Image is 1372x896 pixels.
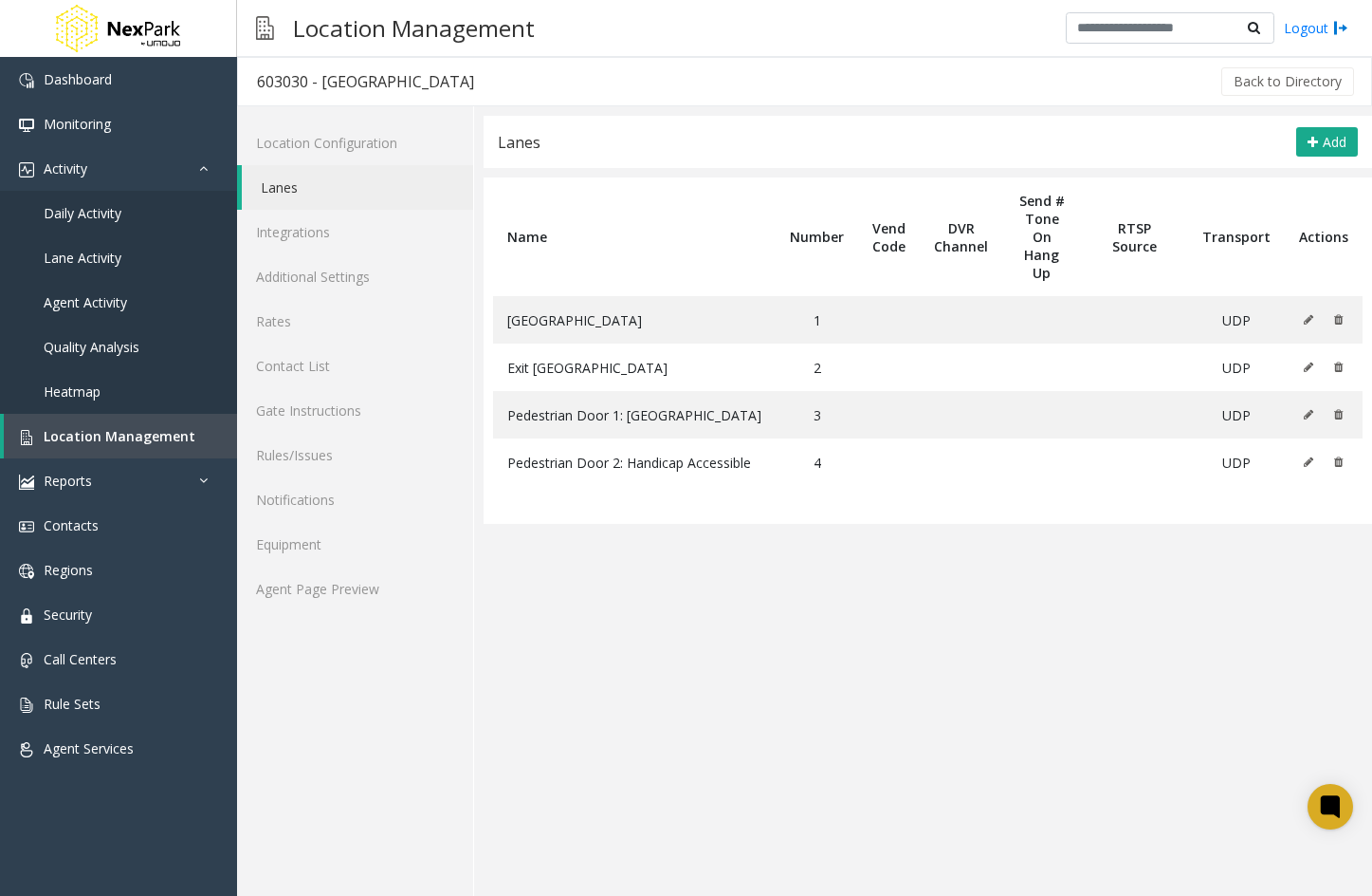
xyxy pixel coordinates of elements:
[19,73,34,88] img: 'icon'
[19,475,34,490] img: 'icon'
[1188,296,1285,344] td: UDP
[237,210,473,254] a: Integrations
[776,296,858,344] td: 1
[507,311,642,329] span: [GEOGRAPHIC_DATA]
[257,69,474,94] div: 603030 - [GEOGRAPHIC_DATA]
[44,650,117,668] span: Call Centers
[242,165,473,210] a: Lanes
[237,433,473,477] a: Rules/Issues
[44,383,101,401] span: Heatmap
[256,5,274,51] img: pageIcon
[19,430,34,445] img: 'icon'
[4,414,237,458] a: Location Management
[1002,177,1081,296] th: Send # Tone On Hang Up
[1188,391,1285,439] td: UDP
[237,567,473,611] a: Agent Page Preview
[284,5,544,51] h3: Location Management
[1188,439,1285,486] td: UDP
[44,249,121,267] span: Lane Activity
[19,564,34,579] img: 'icon'
[237,254,473,299] a: Additional Settings
[44,70,112,88] span: Dashboard
[507,406,761,424] span: Pedestrian Door 1: [GEOGRAPHIC_DATA]
[19,653,34,668] img: 'icon'
[44,204,121,222] span: Daily Activity
[776,177,858,296] th: Number
[920,177,1002,296] th: DVR Channel
[237,344,473,388] a: Contact List
[44,606,92,624] span: Security
[44,427,195,445] span: Location Management
[19,162,34,177] img: 'icon'
[237,299,473,344] a: Rates
[19,118,34,133] img: 'icon'
[44,338,139,356] span: Quality Analysis
[19,608,34,624] img: 'icon'
[44,695,101,713] span: Rule Sets
[237,121,473,165] a: Location Configuration
[44,472,92,490] span: Reports
[493,177,776,296] th: Name
[19,698,34,713] img: 'icon'
[237,388,473,433] a: Gate Instructions
[44,516,99,534] span: Contacts
[1296,127,1358,158] button: Add
[858,177,920,296] th: Vend Code
[1081,177,1188,296] th: RTSP Source
[44,115,111,133] span: Monitoring
[1323,133,1346,151] span: Add
[507,359,668,377] span: Exit [GEOGRAPHIC_DATA]
[776,344,858,391] td: 2
[44,293,127,311] span: Agent Activity
[19,519,34,534] img: 'icon'
[1285,177,1363,296] th: Actions
[507,454,751,472] span: Pedestrian Door 2: Handicap Accessible
[237,522,473,567] a: Equipment
[498,130,540,155] div: Lanes
[1188,344,1285,391] td: UDP
[1333,18,1348,38] img: logout
[44,561,93,579] span: Regions
[1284,18,1348,38] a: Logout
[776,439,858,486] td: 4
[1221,67,1354,96] button: Back to Directory
[44,159,87,177] span: Activity
[237,477,473,522] a: Notifications
[19,742,34,757] img: 'icon'
[1188,177,1285,296] th: Transport
[44,739,134,757] span: Agent Services
[776,391,858,439] td: 3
